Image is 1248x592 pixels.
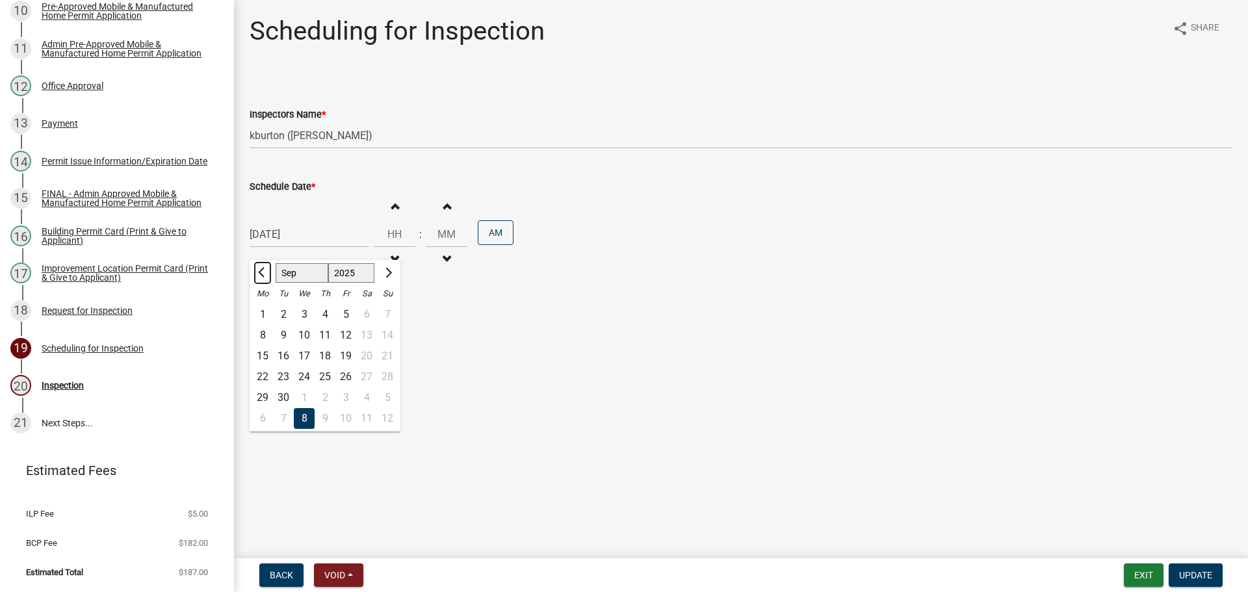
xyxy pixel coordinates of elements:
div: Monday, September 22, 2025 [252,367,273,387]
input: Hours [374,221,415,248]
div: 24 [294,367,315,387]
div: Inspection [42,381,84,390]
div: 20 [10,375,31,396]
div: Monday, September 1, 2025 [252,304,273,325]
div: 14 [10,151,31,172]
div: 2 [315,387,335,408]
span: Update [1179,570,1212,580]
div: 10 [335,408,356,429]
div: Thursday, September 11, 2025 [315,325,335,346]
div: Wednesday, September 17, 2025 [294,346,315,367]
div: Thursday, September 18, 2025 [315,346,335,367]
div: Admin Pre-Approved Mobile & Manufactured Home Permit Application [42,40,213,58]
div: Wednesday, October 1, 2025 [294,387,315,408]
div: 1 [294,387,315,408]
span: Estimated Total [26,568,83,576]
div: 3 [294,304,315,325]
div: 29 [252,387,273,408]
div: 26 [335,367,356,387]
div: Friday, October 3, 2025 [335,387,356,408]
div: Tuesday, September 2, 2025 [273,304,294,325]
div: Office Approval [42,81,103,90]
div: 18 [315,346,335,367]
div: Permit Issue Information/Expiration Date [42,157,207,166]
div: 10 [294,325,315,346]
div: 12 [335,325,356,346]
div: Th [315,283,335,304]
div: Wednesday, September 10, 2025 [294,325,315,346]
span: $5.00 [188,509,208,518]
div: 15 [10,188,31,209]
div: 7 [273,408,294,429]
span: Void [324,570,345,580]
div: 15 [252,346,273,367]
div: Friday, September 19, 2025 [335,346,356,367]
div: 11 [315,325,335,346]
button: AM [478,220,513,245]
select: Select year [328,263,375,283]
div: Fr [335,283,356,304]
span: $187.00 [179,568,208,576]
div: Pre-Approved Mobile & Manufactured Home Permit Application [42,2,213,20]
div: Payment [42,119,78,128]
button: Previous month [255,263,270,283]
div: Tuesday, September 30, 2025 [273,387,294,408]
div: 8 [294,408,315,429]
h1: Scheduling for Inspection [250,16,545,47]
div: 6 [252,408,273,429]
div: Thursday, September 25, 2025 [315,367,335,387]
div: Scheduling for Inspection [42,344,144,353]
div: : [415,227,426,242]
div: Thursday, October 2, 2025 [315,387,335,408]
div: Friday, September 26, 2025 [335,367,356,387]
div: 8 [252,325,273,346]
div: Wednesday, October 8, 2025 [294,408,315,429]
div: 2 [273,304,294,325]
div: 9 [315,408,335,429]
div: Request for Inspection [42,306,133,315]
span: BCP Fee [26,539,57,547]
div: 25 [315,367,335,387]
button: Exit [1124,563,1163,587]
label: Schedule Date [250,183,315,192]
div: 30 [273,387,294,408]
div: 1 [252,304,273,325]
button: Update [1169,563,1223,587]
div: Improvement Location Permit Card (Print & Give to Applicant) [42,264,213,282]
div: 3 [335,387,356,408]
div: Tuesday, September 16, 2025 [273,346,294,367]
div: FINAL - Admin Approved Mobile & Manufactured Home Permit Application [42,189,213,207]
div: Monday, September 29, 2025 [252,387,273,408]
button: Void [314,563,363,587]
div: Building Permit Card (Print & Give to Applicant) [42,227,213,245]
span: ILP Fee [26,509,54,518]
div: We [294,283,315,304]
div: 23 [273,367,294,387]
div: 16 [10,225,31,246]
div: Wednesday, September 3, 2025 [294,304,315,325]
div: 9 [273,325,294,346]
button: Next month [380,263,395,283]
button: shareShare [1162,16,1230,41]
input: Minutes [426,221,467,248]
div: Friday, September 5, 2025 [335,304,356,325]
div: Tuesday, September 9, 2025 [273,325,294,346]
div: 18 [10,300,31,321]
div: 10 [10,1,31,21]
div: 16 [273,346,294,367]
button: Back [259,563,304,587]
div: Tu [273,283,294,304]
div: Mo [252,283,273,304]
div: Thursday, October 9, 2025 [315,408,335,429]
div: 5 [335,304,356,325]
div: Monday, October 6, 2025 [252,408,273,429]
select: Select month [276,263,328,283]
div: 17 [294,346,315,367]
span: $182.00 [179,539,208,547]
i: share [1173,21,1188,36]
div: Tuesday, October 7, 2025 [273,408,294,429]
div: Tuesday, September 23, 2025 [273,367,294,387]
div: 13 [10,113,31,134]
input: mm/dd/yyyy [250,221,369,248]
div: Monday, September 8, 2025 [252,325,273,346]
